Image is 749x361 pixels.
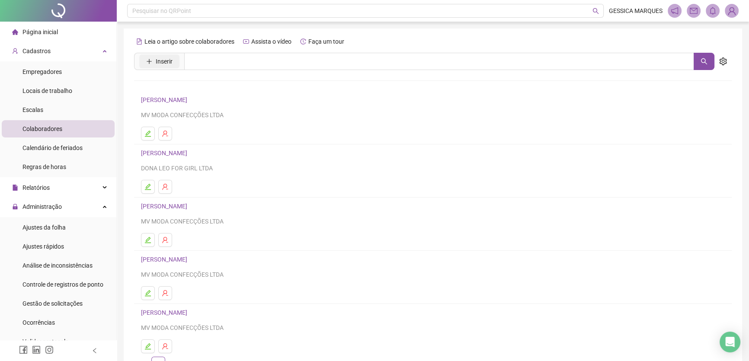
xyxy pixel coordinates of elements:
a: [PERSON_NAME] [141,203,190,210]
span: home [12,29,18,35]
span: youtube [243,38,249,45]
span: Inserir [156,57,173,66]
div: Open Intercom Messenger [720,332,740,352]
span: Análise de inconsistências [22,262,93,269]
span: Ajustes rápidos [22,243,64,250]
a: [PERSON_NAME] [141,309,190,316]
span: setting [719,58,727,65]
span: file [12,185,18,191]
div: MV MODA CONFECÇÕES LTDA [141,217,725,226]
span: Controle de registros de ponto [22,281,103,288]
span: Escalas [22,106,43,113]
span: Faça um tour [308,38,344,45]
span: Assista o vídeo [251,38,291,45]
div: DONA LEO FOR GIRL LTDA [141,163,725,173]
span: user-add [12,48,18,54]
span: mail [690,7,698,15]
span: user-delete [162,290,169,297]
span: edit [144,130,151,137]
span: history [300,38,306,45]
span: Empregadores [22,68,62,75]
span: Relatórios [22,184,50,191]
span: left [92,348,98,354]
span: Página inicial [22,29,58,35]
span: Validar protocolo [22,338,69,345]
span: user-delete [162,236,169,243]
div: MV MODA CONFECÇÕES LTDA [141,323,725,332]
span: Calendário de feriados [22,144,83,151]
div: MV MODA CONFECÇÕES LTDA [141,270,725,279]
span: user-delete [162,183,169,190]
span: instagram [45,345,54,354]
a: [PERSON_NAME] [141,256,190,263]
span: Leia o artigo sobre colaboradores [144,38,234,45]
span: search [701,58,707,65]
span: user-delete [162,130,169,137]
span: bell [709,7,717,15]
span: edit [144,236,151,243]
span: Cadastros [22,48,51,54]
span: file-text [136,38,142,45]
span: linkedin [32,345,41,354]
a: [PERSON_NAME] [141,96,190,103]
span: edit [144,290,151,297]
img: 84574 [725,4,738,17]
span: Ocorrências [22,319,55,326]
span: Colaboradores [22,125,62,132]
span: Locais de trabalho [22,87,72,94]
button: Inserir [139,54,179,68]
a: [PERSON_NAME] [141,150,190,157]
span: Ajustes da folha [22,224,66,231]
span: Administração [22,203,62,210]
span: GESSICA MARQUES [609,6,663,16]
div: MV MODA CONFECÇÕES LTDA [141,110,725,120]
span: search [592,8,599,14]
span: plus [146,58,152,64]
span: user-delete [162,343,169,350]
span: edit [144,343,151,350]
span: facebook [19,345,28,354]
span: Regras de horas [22,163,66,170]
span: Gestão de solicitações [22,300,83,307]
span: lock [12,204,18,210]
span: notification [671,7,679,15]
span: edit [144,183,151,190]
